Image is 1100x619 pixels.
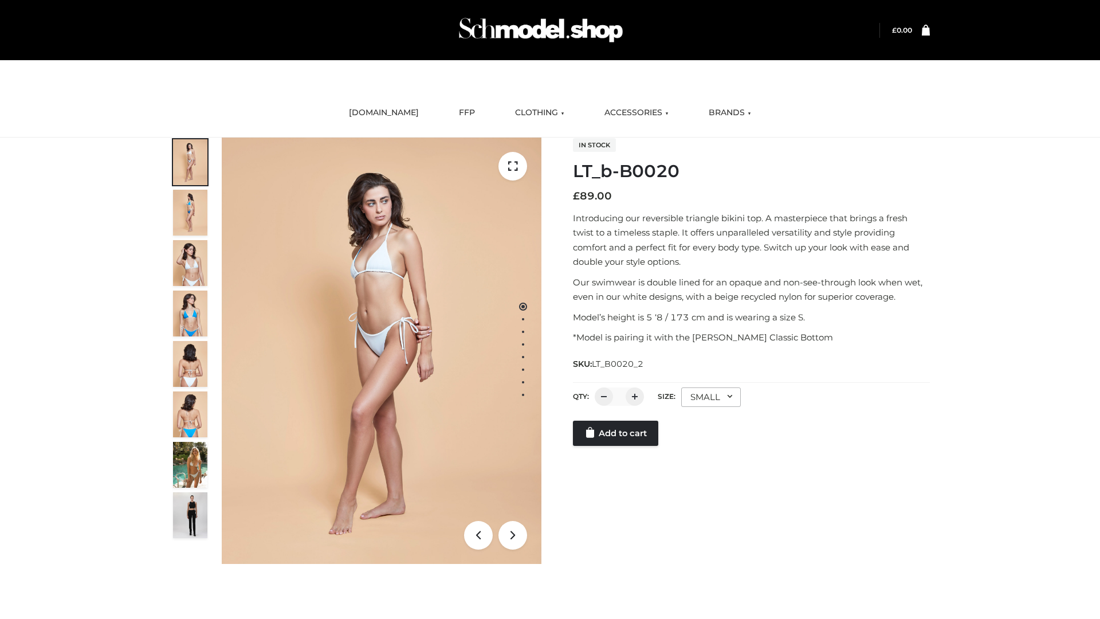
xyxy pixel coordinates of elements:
[506,100,573,126] a: CLOTHING
[173,492,207,538] img: 49df5f96394c49d8b5cbdcda3511328a.HD-1080p-2.5Mbps-49301101_thumbnail.jpg
[892,26,912,34] a: £0.00
[173,291,207,336] img: ArielClassicBikiniTop_CloudNine_AzureSky_OW114ECO_4-scaled.jpg
[573,310,930,325] p: Model’s height is 5 ‘8 / 173 cm and is wearing a size S.
[173,240,207,286] img: ArielClassicBikiniTop_CloudNine_AzureSky_OW114ECO_3-scaled.jpg
[681,387,741,407] div: SMALL
[573,190,580,202] span: £
[173,391,207,437] img: ArielClassicBikiniTop_CloudNine_AzureSky_OW114ECO_8-scaled.jpg
[658,392,675,401] label: Size:
[892,26,897,34] span: £
[573,275,930,304] p: Our swimwear is double lined for an opaque and non-see-through look when wet, even in our white d...
[592,359,643,369] span: LT_B0020_2
[340,100,427,126] a: [DOMAIN_NAME]
[455,7,627,53] img: Schmodel Admin 964
[573,330,930,345] p: *Model is pairing it with the [PERSON_NAME] Classic Bottom
[573,190,612,202] bdi: 89.00
[573,211,930,269] p: Introducing our reversible triangle bikini top. A masterpiece that brings a fresh twist to a time...
[892,26,912,34] bdi: 0.00
[573,138,616,152] span: In stock
[596,100,677,126] a: ACCESSORIES
[573,392,589,401] label: QTY:
[173,341,207,387] img: ArielClassicBikiniTop_CloudNine_AzureSky_OW114ECO_7-scaled.jpg
[573,357,645,371] span: SKU:
[173,442,207,488] img: Arieltop_CloudNine_AzureSky2.jpg
[450,100,484,126] a: FFP
[173,190,207,236] img: ArielClassicBikiniTop_CloudNine_AzureSky_OW114ECO_2-scaled.jpg
[222,138,541,564] img: LT_b-B0020
[700,100,760,126] a: BRANDS
[573,421,658,446] a: Add to cart
[573,161,930,182] h1: LT_b-B0020
[173,139,207,185] img: ArielClassicBikiniTop_CloudNine_AzureSky_OW114ECO_1-scaled.jpg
